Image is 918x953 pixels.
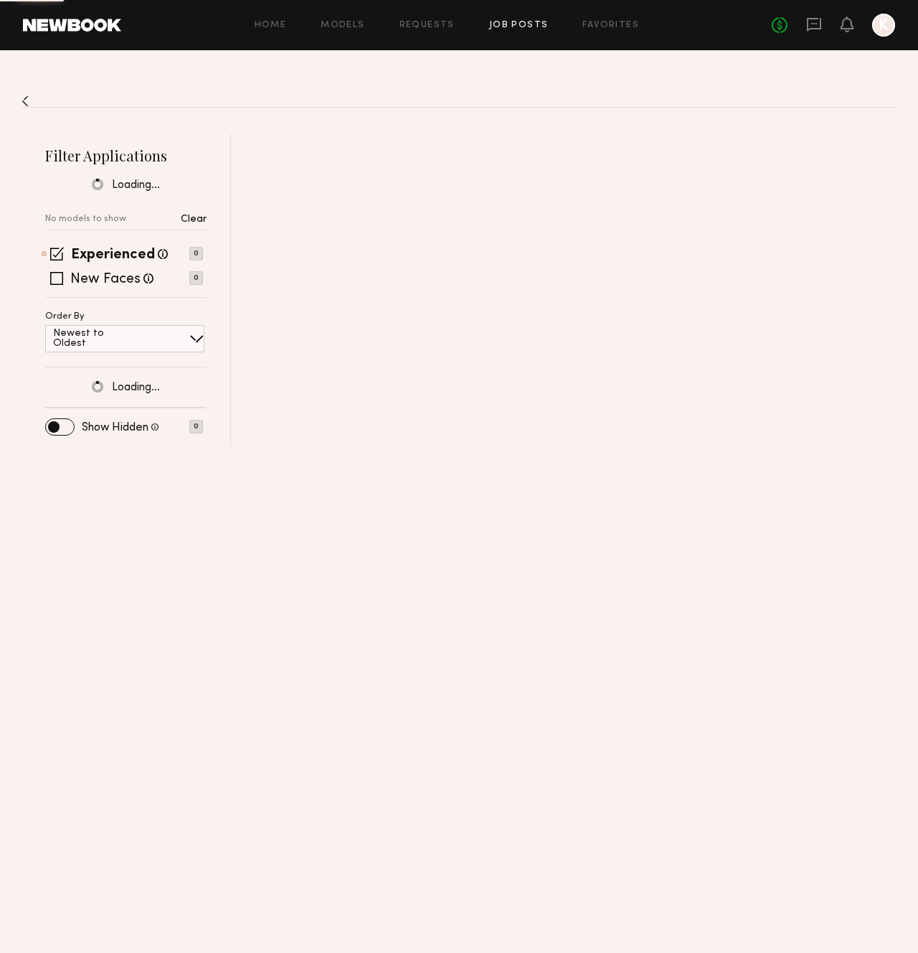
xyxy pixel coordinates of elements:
img: Back to previous page [22,95,29,107]
h2: Filter Applications [45,146,207,165]
p: 0 [189,247,203,260]
a: Favorites [582,21,639,30]
p: 0 [189,271,203,285]
a: Requests [399,21,455,30]
label: Show Hidden [82,422,148,433]
span: Loading… [112,382,160,394]
p: No models to show [45,215,126,224]
label: New Faces [70,273,141,287]
span: Loading… [112,179,160,192]
a: K [872,14,895,37]
a: Job Posts [489,21,549,30]
a: Models [321,21,364,30]
p: Order By [45,312,85,321]
p: Newest to Oldest [53,329,138,349]
p: Clear [181,215,207,225]
label: Experienced [71,248,155,263]
p: 0 [189,420,203,433]
a: Home [255,21,287,30]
